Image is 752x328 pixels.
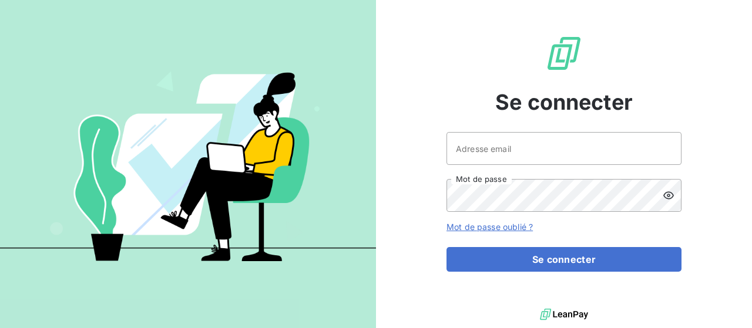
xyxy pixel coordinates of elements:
input: placeholder [446,132,681,165]
img: logo [540,306,588,323]
a: Mot de passe oublié ? [446,222,533,232]
img: Logo LeanPay [545,35,583,72]
button: Se connecter [446,247,681,272]
span: Se connecter [495,86,633,118]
